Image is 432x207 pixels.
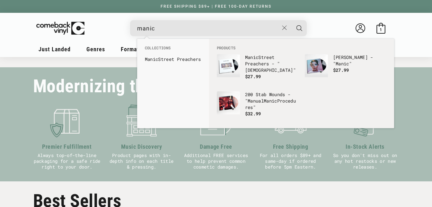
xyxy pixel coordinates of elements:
[305,54,386,85] a: Halsey - "Manic" [PERSON_NAME] - "Manic" $27.99
[333,67,349,73] span: $27.99
[33,142,101,151] h3: Premier Fulfillment
[331,153,399,170] p: So you don't miss out on any hot restocks or new releases.
[121,46,142,53] span: Formats
[39,46,71,53] span: Just Landed
[137,22,279,35] input: When autocomplete results are available use up and down arrows to review and enter to select
[245,73,261,79] span: $27.99
[86,46,105,53] span: Genres
[278,21,290,35] button: Close
[245,91,298,111] p: 200 Stab Wounds - "Manual Procedures"
[245,111,261,117] span: $32.99
[245,54,298,73] p: Street Preachers - "[DEMOGRAPHIC_DATA]"
[214,45,390,51] li: Products
[305,54,328,77] img: Halsey - "Manic"
[214,51,302,88] li: products: Manic Street Preachers - "The Holy Bible"
[333,54,386,67] p: [PERSON_NAME] - " "
[209,39,394,128] div: Products
[336,61,349,67] b: Manic
[33,153,101,170] p: Always top-of-the-line packaging for a safe ride right to your door.
[217,91,240,114] img: 200 Stab Wounds - "Manual Manic Procedures"
[142,54,205,64] li: collections: Manic Street Preachers
[33,79,316,94] h2: Modernizing the record store concept.
[291,20,307,36] button: Search
[331,142,399,151] h3: In-Stock Alerts
[108,142,176,151] h3: Music Discovery
[257,142,325,151] h3: Free Shipping
[214,88,302,125] li: products: 200 Stab Wounds - "Manual Manic Procedures"
[154,4,278,9] a: FREE SHIPPING $89+ | FREE 100-DAY RETURNS
[217,54,240,77] img: Manic Street Preachers - "The Holy Bible"
[145,56,201,62] a: ManicStreet Preachers
[142,45,205,54] li: Collections
[380,27,382,32] span: 1
[145,56,158,62] b: Manic
[257,153,325,170] p: For all orders $89+ and same-day if ordered before 5pm Eastern.
[217,54,298,85] a: Manic Street Preachers - "The Holy Bible" ManicStreet Preachers - "[DEMOGRAPHIC_DATA]" $27.99
[182,153,250,170] p: Additional FREE services to help prevent common cosmetic damages.
[264,98,277,104] b: Manic
[302,51,390,88] li: products: Halsey - "Manic"
[137,39,209,68] div: Collections
[217,91,298,122] a: 200 Stab Wounds - "Manual Manic Procedures" 200 Stab Wounds - "ManualManicProcedures" $32.99
[245,54,259,60] b: Manic
[108,153,176,170] p: Product pages with in-depth info on each title & pressing.
[130,20,307,36] div: Search
[182,142,250,151] h3: Damage Free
